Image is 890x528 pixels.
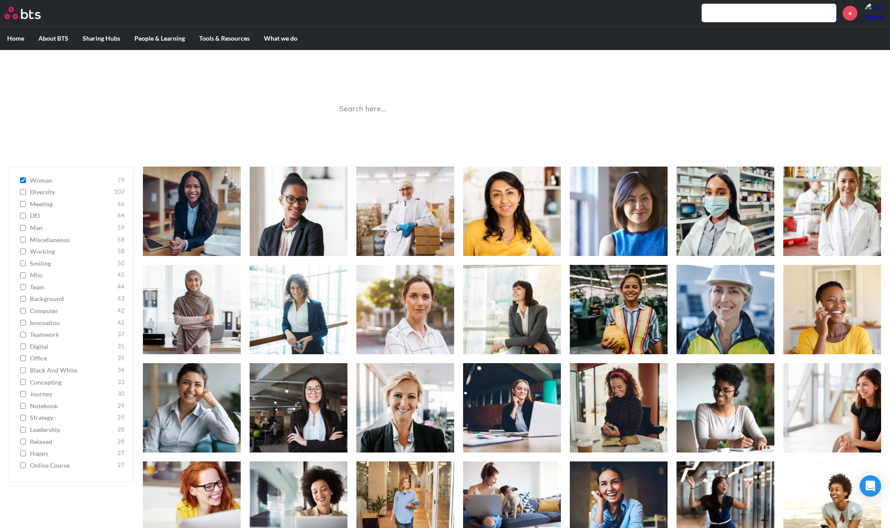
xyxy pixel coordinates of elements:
input: diversity 102 [20,189,26,195]
a: Ask a Question/Provide Feedback [393,130,497,139]
input: background 43 [20,296,26,302]
span: 50 [117,259,125,268]
label: About BTS [31,27,75,50]
span: smiling [30,259,115,268]
span: 33 [117,378,125,387]
span: 35 [117,342,125,351]
span: 58 [117,247,125,256]
span: 79 [117,176,125,185]
span: relaxed [30,437,115,446]
span: 42 [117,318,125,327]
input: office 35 [20,355,26,361]
span: innovation [30,318,115,327]
span: teamwork [30,330,115,339]
span: 30 [117,390,125,398]
span: online course [30,461,115,470]
span: concepting [30,378,115,387]
label: What we do [257,27,305,50]
span: man [30,223,115,232]
a: + [843,6,857,21]
span: 44 [117,283,125,292]
input: strategy 29 [20,415,26,421]
input: concepting 33 [20,379,26,386]
span: background [30,294,115,303]
label: People & Learning [127,27,192,50]
input: smiling 50 [20,260,26,267]
span: 29 [117,402,125,411]
span: notebook [30,402,115,411]
span: 28 [117,425,125,434]
span: 42 [117,306,125,315]
span: 45 [117,271,125,280]
span: 59 [117,223,125,232]
span: woman [30,176,115,185]
span: misc [30,271,115,280]
span: 27 [117,461,125,470]
label: Tools & Resources [192,27,257,50]
input: leadership 28 [20,427,26,433]
span: meeting [30,200,115,209]
span: team [30,283,115,292]
img: BTS Logo [4,7,41,19]
span: happy [30,449,115,458]
input: team 44 [20,284,26,290]
input: computer 42 [20,308,26,314]
input: innovation 42 [20,320,26,326]
span: digital [30,342,115,351]
input: man 59 [20,225,26,231]
span: 64 [117,211,125,220]
input: teamwork 37 [20,331,26,338]
input: relaxed 28 [20,439,26,445]
input: misc 45 [20,272,26,278]
label: Sharing Hubs [75,27,127,50]
input: Black and White 34 [20,367,26,373]
span: diversity [30,188,112,197]
input: notebook 29 [20,403,26,409]
span: 37 [117,330,125,339]
span: computer [30,306,115,315]
span: 102 [114,188,125,197]
input: online course 27 [20,462,26,469]
span: strategy [30,413,115,422]
span: leadership [30,425,115,434]
input: DEI 64 [20,213,26,219]
div: Open Intercom Messenger [860,475,881,497]
input: happy 27 [20,450,26,457]
span: 28 [117,437,125,446]
span: 27 [117,449,125,458]
span: 58 [117,235,125,244]
span: 29 [117,413,125,422]
h1: Image Gallery [325,59,566,79]
span: working [30,247,115,256]
input: journey 30 [20,391,26,397]
span: 66 [117,200,125,209]
input: miscellaneous 58 [20,237,26,243]
img: Joe Holeman [864,2,886,24]
span: 43 [117,294,125,303]
span: 34 [117,366,125,375]
span: DEI [30,211,115,220]
input: meeting 66 [20,201,26,207]
span: 35 [117,354,125,363]
input: Search here… [334,97,557,121]
p: Best reusable photos in one place [325,79,566,88]
span: Black and White [30,366,115,375]
input: working 58 [20,248,26,255]
span: journey [30,390,115,398]
a: Profile [864,2,886,24]
input: digital 35 [20,344,26,350]
a: Go home [4,7,57,19]
input: woman 79 [20,177,26,184]
span: miscellaneous [30,235,115,244]
span: office [30,354,115,363]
